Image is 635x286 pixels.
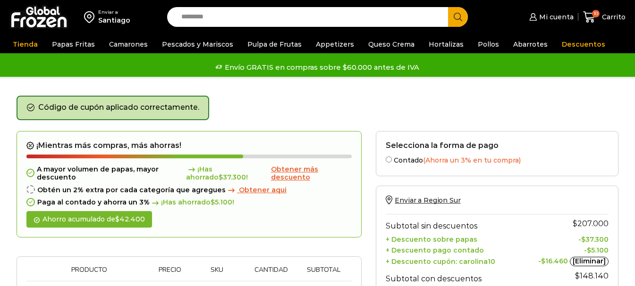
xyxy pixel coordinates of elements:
[115,215,145,223] bdi: 42.400
[26,141,352,150] h2: ¡Mientras más compras, más ahorras!
[98,16,130,25] div: Santiago
[219,173,246,181] bdi: 37.300
[26,186,352,194] div: Obtén un 2% extra por cada categoría que agregues
[26,198,352,206] div: Paga al contado y ahorra un 3%
[47,35,100,53] a: Papas Fritas
[537,12,574,22] span: Mi cuenta
[386,254,531,267] th: + Descuento cupón: carolina10
[386,244,531,254] th: + Descuento pago contado
[573,219,577,228] span: $
[575,271,580,280] span: $
[364,35,419,53] a: Queso Crema
[8,35,42,53] a: Tienda
[600,12,626,22] span: Carrito
[26,211,152,228] div: Ahorro acumulado de
[583,6,626,28] a: 10 Carrito
[149,266,192,281] th: Precio
[573,219,609,228] bdi: 207.000
[531,254,609,267] td: -
[557,35,610,53] a: Descuentos
[587,246,591,254] span: $
[581,235,609,244] bdi: 37.300
[243,35,306,53] a: Pulpa de Frutas
[67,266,149,281] th: Producto
[98,9,130,16] div: Enviar a
[26,165,352,181] div: A mayor volumen de papas, mayor descuento
[531,244,609,254] td: -
[587,246,609,254] bdi: 5.100
[271,165,352,181] a: Obtener más descuento
[386,155,609,164] label: Contado
[211,198,215,206] span: $
[541,257,568,265] span: 16.460
[104,35,152,53] a: Camarones
[157,35,238,53] a: Pescados y Mariscos
[192,266,242,281] th: Sku
[386,141,609,150] h2: Selecciona la forma de pago
[386,233,531,244] th: + Descuento sobre papas
[448,7,468,27] button: Search button
[531,233,609,244] td: -
[527,8,573,26] a: Mi cuenta
[219,173,223,181] span: $
[581,235,585,244] span: $
[473,35,504,53] a: Pollos
[508,35,552,53] a: Abarrotes
[311,35,359,53] a: Appetizers
[115,215,119,223] span: $
[211,198,232,206] bdi: 5.100
[242,266,301,281] th: Cantidad
[239,186,287,194] span: Obtener aqui
[592,10,600,17] span: 10
[386,267,531,286] th: Subtotal con descuentos
[386,214,531,233] th: Subtotal sin descuentos
[17,96,209,120] div: Código de cupón aplicado correctamente.
[541,257,545,265] span: $
[186,165,269,181] span: ¡Has ahorrado !
[84,9,98,25] img: address-field-icon.svg
[386,156,392,163] input: Contado(Ahorra un 3% en tu compra)
[150,198,234,206] span: ¡Has ahorrado !
[386,196,460,204] a: Enviar a Region Sur
[423,156,521,164] span: (Ahorra un 3% en tu compra)
[570,257,609,266] a: [Eliminar]
[424,35,468,53] a: Hortalizas
[575,271,609,280] bdi: 148.140
[226,186,287,194] a: Obtener aqui
[395,196,460,204] span: Enviar a Region Sur
[301,266,347,281] th: Subtotal
[271,165,318,181] span: Obtener más descuento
